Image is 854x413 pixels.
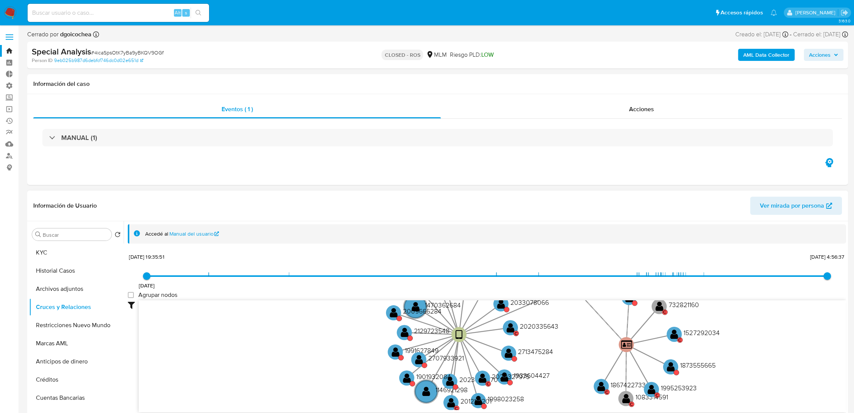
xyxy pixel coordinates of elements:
[28,8,209,18] input: Buscar usuario o caso...
[447,397,455,408] text: 
[191,8,206,18] button: search-icon
[222,105,253,113] span: Eventos ( 1 )
[678,337,681,343] text: C
[625,292,633,303] text: 
[684,328,719,337] text: 1527292034
[128,292,134,298] input: Agrupar nodos
[27,30,91,39] span: Cerrado por
[668,300,699,309] text: 732821160
[61,134,97,142] h3: MANUAL (1)
[487,380,490,387] text: C
[139,282,155,289] span: [DATE]
[510,297,549,307] text: 2033078066
[630,401,633,408] text: C
[790,30,792,39] span: -
[446,376,454,387] text: 
[605,389,608,396] text: C
[29,316,124,334] button: Restricciones Nuevo Mundo
[54,57,143,64] a: 9eb025b987d6debfcf746dc0d02e651d
[428,353,464,363] text: 2707933921
[611,380,646,390] text: 1867422733
[416,371,451,381] text: 1901932084
[721,9,763,17] span: Accesos rápidos
[622,393,630,404] text: 
[29,280,124,298] button: Archivos adjuntos
[455,405,458,411] text: C
[129,253,164,261] span: [DATE] 19:35:51
[810,253,844,261] span: [DATE] 4:56:37
[655,301,663,312] text: 
[29,262,124,280] button: Historial Casos
[670,329,678,340] text: 
[411,301,419,312] text: 
[29,298,124,316] button: Cruces y Relaciones
[415,354,423,365] text: 
[42,129,833,146] div: MANUAL (1)
[29,334,124,352] button: Marcas AML
[390,307,398,318] text: 
[479,373,487,383] text: 
[381,50,423,60] p: CLOSED - ROS
[185,9,187,16] span: s
[403,306,442,316] text: 2009666284
[804,49,843,61] button: Acciones
[414,326,449,335] text: 2129723548
[635,392,668,402] text: 1083314591
[29,244,124,262] button: KYC
[648,383,656,394] text: 
[455,329,462,340] text: 
[481,50,493,59] span: LOW
[169,230,219,238] a: Manual del usuario
[667,361,675,372] text: 
[520,321,558,331] text: 2020335643
[639,291,672,300] text: 1425567521
[175,9,181,16] span: Alt
[840,9,848,17] a: Salir
[29,352,124,371] button: Anticipos de dinero
[422,386,430,397] text: 
[514,330,517,337] text: C
[663,309,666,315] text: C
[459,375,498,384] text: 2023042370
[425,300,460,310] text: 1470362684
[43,231,108,238] input: Buscar
[492,372,530,381] text: 2020327975
[514,370,550,380] text: 1933604427
[518,347,553,356] text: 2713475284
[770,9,777,16] a: Notificaciones
[449,51,493,59] span: Riesgo PLD:
[32,57,53,64] b: Person ID
[115,231,121,240] button: Volver al orden por defecto
[629,105,654,113] span: Acciones
[35,231,41,238] button: Buscar
[809,49,831,61] span: Acciones
[29,389,124,407] button: Cuentas Bancarias
[661,383,697,392] text: 1995253923
[680,360,716,370] text: 1873555665
[59,30,91,39] b: dgoicochea
[507,322,515,333] text: 
[793,30,848,39] div: Cerrado el: [DATE]
[32,45,91,57] b: Special Analysis
[621,340,632,349] text: 
[91,49,164,56] span: # 4icaSpsOtK7yBa9yBKQV9OGf
[405,345,438,355] text: 1991627849
[743,49,789,61] b: AML Data Collector
[33,80,842,88] h1: Información del caso
[33,202,97,210] h1: Información de Usuario
[403,372,411,383] text: 
[735,30,788,39] div: Creado el: [DATE]
[391,346,399,357] text: 
[738,49,795,61] button: AML Data Collector
[497,298,505,309] text: 
[138,291,177,299] span: Agrupar nodos
[460,396,491,405] text: 2012141201
[426,51,446,59] div: MLM
[474,395,482,406] text: 
[145,230,168,238] span: Accedé al
[597,381,605,392] text: 
[501,371,508,382] text: 
[400,327,408,338] text: 
[488,394,524,404] text: 1998023258
[29,371,124,389] button: Créditos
